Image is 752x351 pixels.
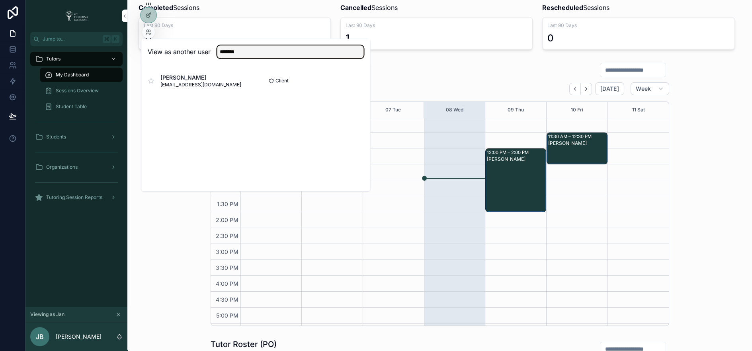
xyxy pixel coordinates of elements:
span: 4:30 PM [214,296,240,303]
span: Tutors [46,56,61,62]
button: 08 Wed [446,102,463,118]
span: Sessions [139,3,199,12]
span: 5:00 PM [214,312,240,319]
div: 12:00 PM – 2:00 PM[PERSON_NAME] [486,149,546,212]
button: Back [569,83,581,95]
span: 2:00 PM [214,216,240,223]
span: Last 90 Days [547,22,729,29]
button: 09 Thu [508,102,524,118]
img: App logo [63,10,90,22]
span: Viewing as Jan [30,311,64,318]
button: Next [581,83,592,95]
div: 11:30 AM – 12:30 PM [548,133,594,140]
span: Organizations [46,164,78,170]
span: K [112,36,119,42]
div: 1 [346,32,350,45]
span: 1:30 PM [215,201,240,207]
span: [PERSON_NAME] [160,74,241,82]
button: 07 Tue [385,102,401,118]
span: My Dashboard [56,72,89,78]
a: Student Table [40,99,123,114]
span: Sessions Overview [56,88,99,94]
strong: Rescheduled [542,4,583,12]
span: Jump to... [43,36,100,42]
span: Tutoring Session Reports [46,194,102,201]
div: 0 [547,32,554,45]
span: JB [36,332,44,341]
a: Sessions Overview [40,84,123,98]
a: Tutoring Session Reports [30,190,123,205]
button: Jump to...K [30,32,123,46]
span: 2:30 PM [214,232,240,239]
a: Students [30,130,123,144]
span: Client [275,78,289,84]
strong: Cancelled [340,4,371,12]
div: [PERSON_NAME] [487,156,545,162]
button: 10 Fri [571,102,583,118]
a: My Dashboard [40,68,123,82]
p: [PERSON_NAME] [56,333,102,341]
span: Last 90 Days [346,22,527,29]
strong: Completed [139,4,173,12]
span: Sessions [340,3,398,12]
span: Students [46,134,66,140]
div: [PERSON_NAME] [548,140,607,146]
span: [DATE] [600,85,619,92]
a: Organizations [30,160,123,174]
span: 4:00 PM [214,280,240,287]
span: Week [636,85,651,92]
h1: Tutor Roster (PO) [211,339,287,350]
button: [DATE] [595,82,624,95]
span: Sessions [542,3,609,12]
button: 11 Sat [632,102,645,118]
span: 3:30 PM [214,264,240,271]
span: [EMAIL_ADDRESS][DOMAIN_NAME] [160,82,241,88]
div: 11:30 AM – 12:30 PM[PERSON_NAME] [547,133,607,164]
div: 12:00 PM – 2:00 PM [487,149,531,156]
h2: View as another user [148,47,211,57]
button: Week [631,82,669,95]
span: 3:00 PM [214,248,240,255]
div: scrollable content [25,46,127,215]
span: Student Table [56,103,87,110]
span: Last 90 Days [144,22,326,29]
a: Tutors [30,52,123,66]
